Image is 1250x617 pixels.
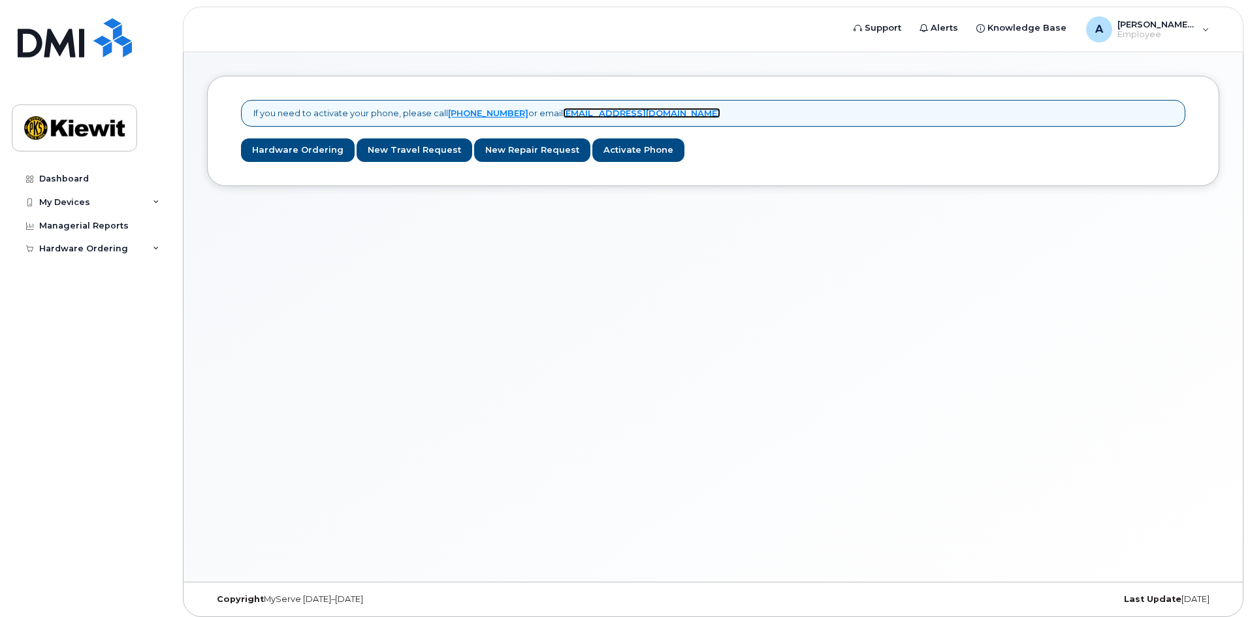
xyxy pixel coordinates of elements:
a: New Travel Request [357,138,472,163]
strong: Last Update [1124,594,1181,604]
a: New Repair Request [474,138,590,163]
div: [DATE] [882,594,1219,605]
div: MyServe [DATE]–[DATE] [207,594,545,605]
a: [EMAIL_ADDRESS][DOMAIN_NAME] [563,108,720,118]
iframe: Messenger Launcher [1193,560,1240,607]
a: Hardware Ordering [241,138,355,163]
p: If you need to activate your phone, please call or email [253,107,720,119]
strong: Copyright [217,594,264,604]
a: [PHONE_NUMBER] [448,108,528,118]
a: Activate Phone [592,138,684,163]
